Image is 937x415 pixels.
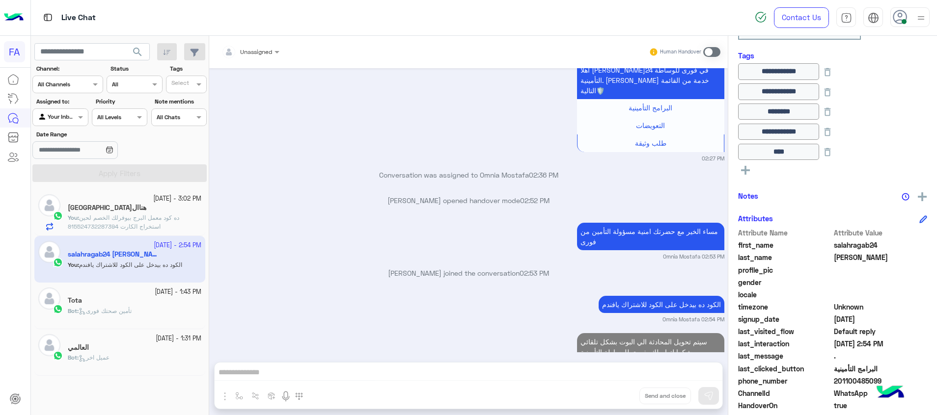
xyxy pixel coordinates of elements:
img: add [918,192,927,201]
span: Bot [68,307,77,314]
b: : [68,307,79,314]
span: first_name [738,240,832,250]
span: salahragab24 [834,240,928,250]
img: defaultAdmin.png [38,194,60,216]
small: 02:27 PM [702,155,724,162]
p: [PERSON_NAME] opened handover mode [213,195,724,206]
span: last_clicked_button [738,363,832,374]
span: Attribute Value [834,228,928,238]
label: Date Range [36,130,146,139]
p: 20/9/2025, 2:53 PM [577,223,724,250]
span: ChannelId [738,388,832,398]
div: FA [4,41,25,62]
small: [DATE] - 1:43 PM [155,287,201,297]
span: ده كود معمل البرج بيوفرلك الخصم لحين استخراج الكارت 815524732287394 [68,214,179,230]
span: signup_date [738,314,832,324]
span: gender [738,277,832,287]
h5: هناالقاهرة [68,204,146,212]
img: tab [841,12,852,24]
p: Live Chat [61,11,96,25]
span: last_visited_flow [738,326,832,337]
span: profile_pic [738,265,832,275]
span: 02:53 PM [520,269,549,277]
p: 20/9/2025, 3:02 PM [577,333,724,361]
div: Select [170,78,189,90]
span: . [834,351,928,361]
img: Logo [4,7,24,28]
h6: Attributes [738,214,773,223]
span: عميل اخر [79,354,110,361]
img: defaultAdmin.png [38,334,60,356]
img: WhatsApp [53,351,63,361]
span: Unassigned [240,48,272,55]
span: Bot [68,354,77,361]
small: Omnia Mostafa 02:54 PM [662,315,724,323]
button: Send and close [639,388,691,404]
img: tab [42,11,54,24]
h6: Tags [738,51,927,60]
span: 2025-09-20T11:54:40.918Z [834,338,928,349]
img: spinner [755,11,767,23]
span: last_name [738,252,832,262]
span: HandoverOn [738,400,832,411]
label: Channel: [36,64,102,73]
p: 20/9/2025, 2:27 PM [577,61,724,99]
span: البرامج التأمينية [834,363,928,374]
span: last_message [738,351,832,361]
label: Assigned to: [36,97,87,106]
img: tab [868,12,879,24]
span: You [68,214,78,221]
a: tab [836,7,856,28]
h5: العالمي [68,343,89,352]
span: null [834,289,928,300]
span: 2024-02-22T21:22:10.342Z [834,314,928,324]
span: طلب وثيقة [635,139,666,147]
p: [PERSON_NAME] joined the conversation [213,268,724,278]
img: WhatsApp [53,211,63,221]
span: البرامج التأمينية [629,104,672,112]
small: Human Handover [660,48,701,56]
b: : [68,214,79,221]
p: 20/9/2025, 2:54 PM [599,296,724,313]
img: profile [915,12,927,24]
b: : [68,354,79,361]
span: null [834,277,928,287]
span: 02:36 PM [529,171,558,179]
img: notes [902,193,909,201]
small: [DATE] - 3:02 PM [153,194,201,204]
span: التعويضات [636,121,665,130]
label: Tags [170,64,206,73]
label: Priority [96,97,146,106]
label: Status [110,64,161,73]
span: search [132,46,143,58]
a: Contact Us [774,7,829,28]
span: last_interaction [738,338,832,349]
label: Note mentions [155,97,205,106]
small: Omnia Mostafa 02:53 PM [663,253,724,260]
span: 2 [834,388,928,398]
span: 02:52 PM [520,196,550,205]
button: search [126,43,150,64]
img: WhatsApp [53,304,63,314]
span: Unknown [834,302,928,312]
img: hulul-logo.png [873,376,908,410]
img: defaultAdmin.png [38,287,60,310]
span: Attribute Name [738,228,832,238]
span: phone_number [738,376,832,386]
h5: Tota [68,296,82,305]
span: 201100485099 [834,376,928,386]
span: timezone [738,302,832,312]
small: [DATE] - 1:31 PM [156,334,201,343]
h6: Notes [738,191,758,200]
span: true [834,400,928,411]
span: تأمين صحتك فورى [79,307,132,314]
span: locale [738,289,832,300]
p: Conversation was assigned to Omnia Mostafa [213,170,724,180]
button: Apply Filters [32,164,207,182]
span: Default reply [834,326,928,337]
span: رجب جمال احمد [834,252,928,262]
